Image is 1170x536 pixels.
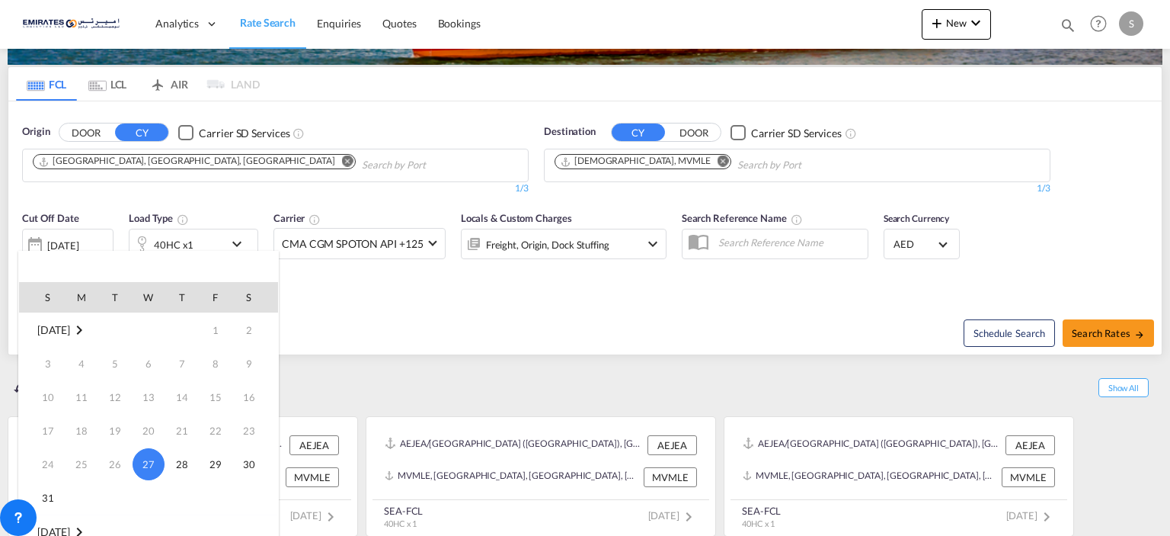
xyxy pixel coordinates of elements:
[199,380,232,414] td: Friday August 15 2025
[232,380,278,414] td: Saturday August 16 2025
[19,282,65,313] th: S
[132,282,165,313] th: W
[165,282,199,313] th: T
[65,380,98,414] td: Monday August 11 2025
[132,347,165,380] td: Wednesday August 6 2025
[165,414,199,448] td: Thursday August 21 2025
[19,414,278,448] tr: Week 4
[232,448,278,481] td: Saturday August 30 2025
[98,448,132,481] td: Tuesday August 26 2025
[199,282,232,313] th: F
[19,448,65,481] td: Sunday August 24 2025
[19,414,65,448] td: Sunday August 17 2025
[65,282,98,313] th: M
[98,282,132,313] th: T
[133,448,165,480] span: 27
[165,448,199,481] td: Thursday August 28 2025
[19,448,278,481] tr: Week 5
[232,347,278,380] td: Saturday August 9 2025
[19,313,132,348] td: August 2025
[19,313,278,348] tr: Week 1
[98,414,132,448] td: Tuesday August 19 2025
[132,380,165,414] td: Wednesday August 13 2025
[19,380,278,414] tr: Week 3
[167,449,197,480] span: 28
[234,449,264,480] span: 30
[199,347,232,380] td: Friday August 8 2025
[65,414,98,448] td: Monday August 18 2025
[165,380,199,414] td: Thursday August 14 2025
[132,448,165,481] td: Wednesday August 27 2025
[232,313,278,348] td: Saturday August 2 2025
[19,481,278,515] tr: Week 6
[19,481,65,515] td: Sunday August 31 2025
[33,483,63,513] span: 31
[19,380,65,414] td: Sunday August 10 2025
[199,313,232,348] td: Friday August 1 2025
[165,347,199,380] td: Thursday August 7 2025
[19,347,65,380] td: Sunday August 3 2025
[200,449,231,480] span: 29
[65,347,98,380] td: Monday August 4 2025
[37,323,70,336] span: [DATE]
[65,448,98,481] td: Monday August 25 2025
[98,380,132,414] td: Tuesday August 12 2025
[199,448,232,481] td: Friday August 29 2025
[199,414,232,448] td: Friday August 22 2025
[232,414,278,448] td: Saturday August 23 2025
[132,414,165,448] td: Wednesday August 20 2025
[19,347,278,380] tr: Week 2
[232,282,278,313] th: S
[98,347,132,380] td: Tuesday August 5 2025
